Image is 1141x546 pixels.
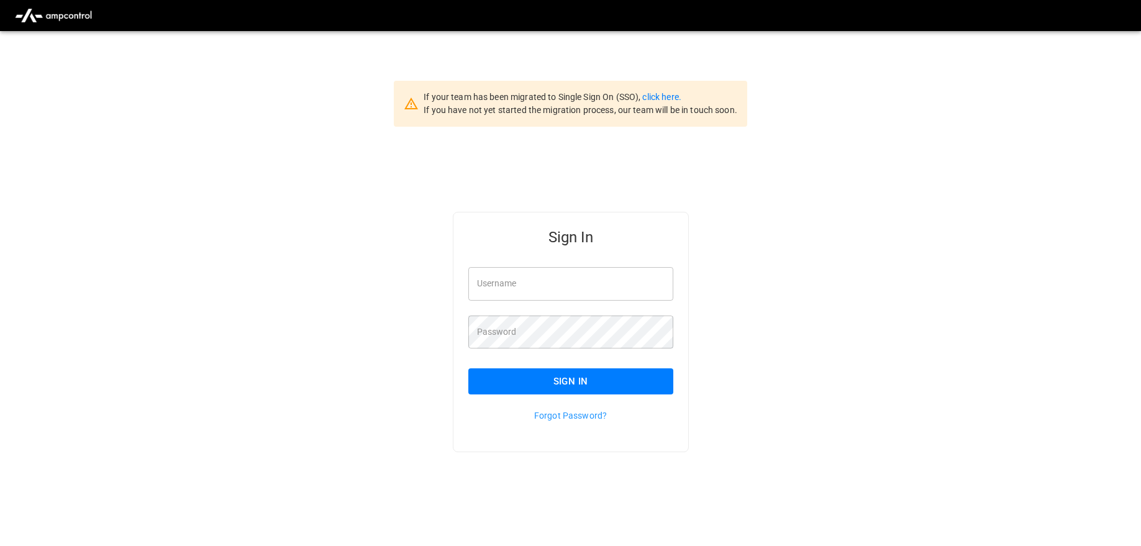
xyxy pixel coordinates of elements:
button: Sign In [468,368,673,394]
span: If your team has been migrated to Single Sign On (SSO), [424,92,642,102]
img: ampcontrol.io logo [10,4,97,27]
h5: Sign In [468,227,673,247]
p: Forgot Password? [468,409,673,422]
span: If you have not yet started the migration process, our team will be in touch soon. [424,105,737,115]
a: click here. [642,92,681,102]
